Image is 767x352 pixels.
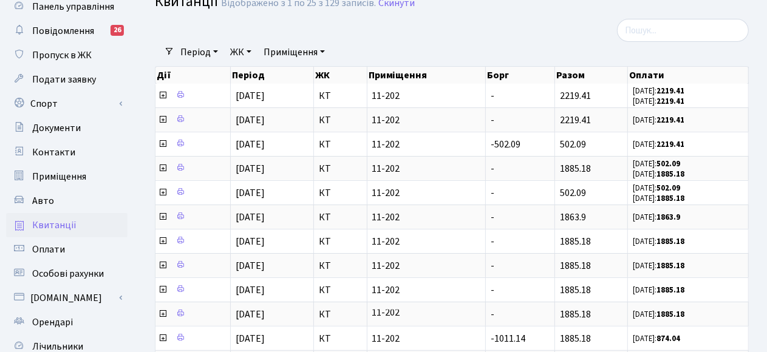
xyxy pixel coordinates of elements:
[633,96,684,107] small: [DATE]:
[656,333,680,344] b: 874.04
[236,259,265,272] span: [DATE]
[633,86,684,96] small: [DATE]:
[236,162,265,175] span: [DATE]
[236,308,265,321] span: [DATE]
[372,188,481,198] span: 11-202
[656,212,680,223] b: 1863.9
[372,334,481,344] span: 11-202
[372,212,481,222] span: 11-202
[6,164,128,189] a: Приміщення
[372,115,481,125] span: 11-202
[560,308,591,321] span: 1885.18
[560,89,591,103] span: 2219.41
[319,237,362,246] span: КТ
[6,67,128,92] a: Подати заявку
[560,259,591,272] span: 1885.18
[32,243,65,256] span: Оплати
[32,49,92,62] span: Пропуск в ЖК
[633,115,684,126] small: [DATE]:
[6,19,128,43] a: Повідомлення26
[656,183,680,194] b: 502.09
[491,259,494,272] span: -
[6,286,128,310] a: [DOMAIN_NAME]
[560,162,591,175] span: 1885.18
[32,24,94,38] span: Повідомлення
[32,218,77,232] span: Квитанції
[6,262,128,286] a: Особові рахунки
[656,285,684,296] b: 1885.18
[319,188,362,198] span: КТ
[111,25,124,36] div: 26
[486,67,555,84] th: Борг
[319,115,362,125] span: КТ
[6,310,128,334] a: Орендарі
[560,332,591,345] span: 1885.18
[656,158,680,169] b: 502.09
[319,91,362,101] span: КТ
[6,140,128,164] a: Контакти
[491,186,494,200] span: -
[236,235,265,248] span: [DATE]
[560,186,586,200] span: 502.09
[560,138,586,151] span: 502.09
[236,138,265,151] span: [DATE]
[372,285,481,295] span: 11-202
[560,113,591,127] span: 2219.41
[560,283,591,297] span: 1885.18
[236,186,265,200] span: [DATE]
[236,332,265,345] span: [DATE]
[372,237,481,246] span: 11-202
[491,308,494,321] span: -
[236,283,265,297] span: [DATE]
[656,169,684,180] b: 1885.18
[560,235,591,248] span: 1885.18
[319,334,362,344] span: КТ
[6,237,128,262] a: Оплати
[656,115,684,126] b: 2219.41
[633,158,680,169] small: [DATE]:
[367,67,486,84] th: Приміщення
[372,91,481,101] span: 11-202
[633,193,684,204] small: [DATE]:
[560,211,586,224] span: 1863.9
[656,139,684,150] b: 2219.41
[633,212,680,223] small: [DATE]:
[319,261,362,271] span: КТ
[656,193,684,204] b: 1885.18
[32,73,96,86] span: Подати заявку
[491,113,494,127] span: -
[319,140,362,149] span: КТ
[319,212,362,222] span: КТ
[32,267,104,280] span: Особові рахунки
[319,164,362,174] span: КТ
[32,121,81,135] span: Документи
[6,92,128,116] a: Спорт
[656,86,684,96] b: 2219.41
[6,43,128,67] a: Пропуск в ЖК
[491,162,494,175] span: -
[32,194,54,208] span: Авто
[314,67,367,84] th: ЖК
[633,183,680,194] small: [DATE]:
[633,169,684,180] small: [DATE]:
[633,236,684,247] small: [DATE]:
[656,260,684,271] b: 1885.18
[628,67,749,84] th: Оплати
[617,19,749,42] input: Пошук...
[491,332,525,345] span: -1011.14
[32,316,73,329] span: Орендарі
[372,164,481,174] span: 11-202
[6,116,128,140] a: Документи
[656,236,684,247] b: 1885.18
[176,42,223,63] a: Період
[236,89,265,103] span: [DATE]
[372,261,481,271] span: 11-202
[491,283,494,297] span: -
[32,170,86,183] span: Приміщення
[491,211,494,224] span: -
[155,67,231,84] th: Дії
[656,309,684,320] b: 1885.18
[491,235,494,248] span: -
[236,113,265,127] span: [DATE]
[633,309,684,320] small: [DATE]:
